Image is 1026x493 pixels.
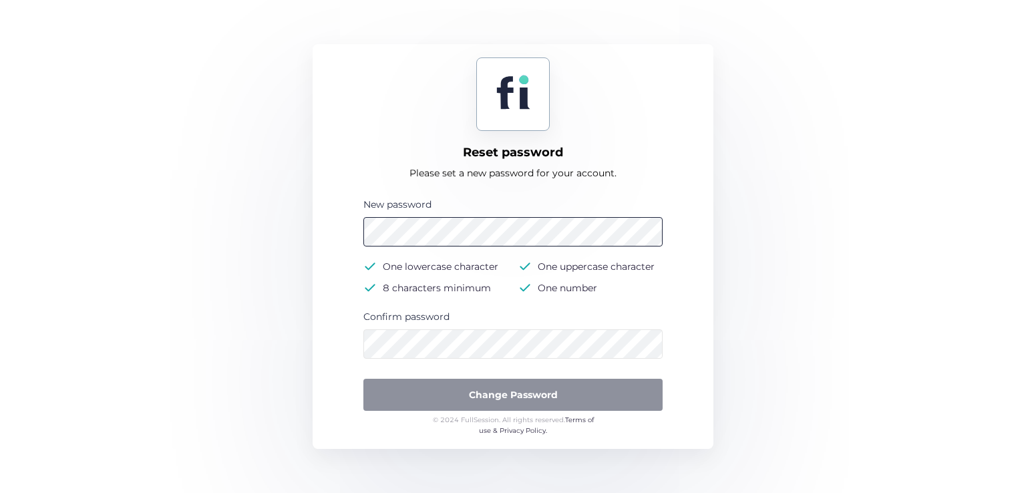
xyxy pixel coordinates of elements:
[538,280,597,296] div: One number
[363,309,663,324] div: Confirm password
[538,259,655,275] div: One uppercase character
[363,379,663,411] button: Change Password
[363,197,663,212] div: New password
[409,165,617,181] div: Please set a new password for your account.
[479,416,594,435] a: Terms of use & Privacy Policy.
[383,259,498,275] div: One lowercase character
[463,144,563,160] div: Reset password
[427,415,600,436] div: © 2024 FullSession. All rights reserved.
[383,280,491,296] div: 8 characters minimum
